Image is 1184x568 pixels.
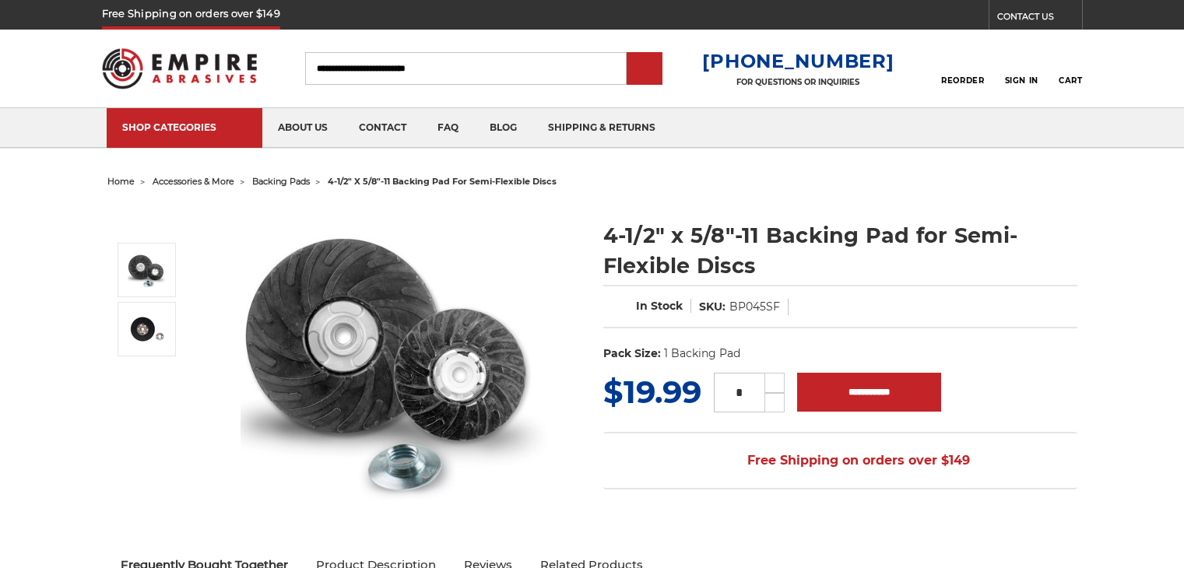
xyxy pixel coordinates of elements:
a: about us [262,108,343,148]
a: contact [343,108,422,148]
a: backing pads [252,176,310,187]
span: Sign In [1005,75,1038,86]
a: accessories & more [153,176,234,187]
img: Empire Abrasives [102,38,258,99]
p: FOR QUESTIONS OR INQUIRIES [702,77,894,87]
span: Cart [1059,75,1082,86]
img: 4-1/2" x 5/8"-11 Backing Pad for Semi-Flexible Discs [128,310,167,349]
img: 4-1/2" x 5/8"-11 Backing Pad for Semi-Flexible Discs [241,204,552,515]
a: faq [422,108,474,148]
span: In Stock [636,299,683,313]
a: CONTACT US [997,8,1082,30]
span: Free Shipping on orders over $149 [710,445,970,476]
a: [PHONE_NUMBER] [702,50,894,72]
span: Reorder [941,75,984,86]
img: 4-1/2" x 5/8"-11 Backing Pad for Semi-Flexible Discs [128,251,167,289]
a: home [107,176,135,187]
a: blog [474,108,532,148]
a: Reorder [941,51,984,85]
dd: 1 Backing Pad [664,345,740,362]
dt: SKU: [699,299,726,315]
a: shipping & returns [532,108,671,148]
dd: BP045SF [729,299,780,315]
span: 4-1/2" x 5/8"-11 backing pad for semi-flexible discs [328,176,557,187]
div: SHOP CATEGORIES [122,121,247,133]
dt: Pack Size: [603,345,661,362]
span: $19.99 [603,373,701,411]
a: Cart [1059,51,1082,86]
h1: 4-1/2" x 5/8"-11 Backing Pad for Semi-Flexible Discs [603,220,1077,281]
input: Submit [629,54,660,85]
